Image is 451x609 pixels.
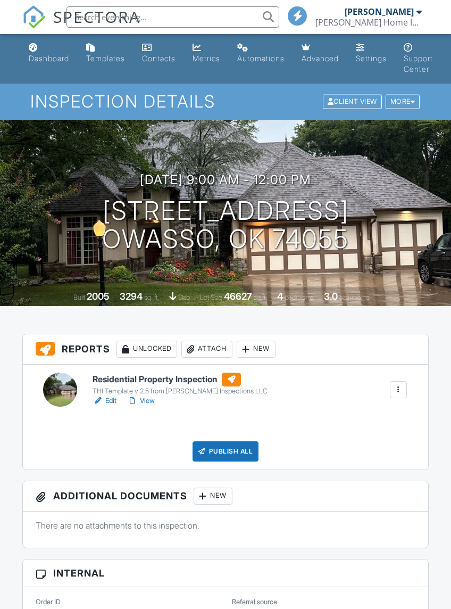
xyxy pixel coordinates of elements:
[127,396,155,406] a: View
[237,54,285,63] div: Automations
[181,341,232,358] div: Attach
[193,54,220,63] div: Metrics
[30,92,421,111] h1: Inspection Details
[352,38,391,69] a: Settings
[323,95,382,109] div: Client View
[22,14,140,37] a: SPECTORA
[102,197,349,253] h1: [STREET_ADDRESS] Owasso, OK 74055
[82,38,129,69] a: Templates
[399,38,437,79] a: Support Center
[138,38,180,69] a: Contacts
[24,38,73,69] a: Dashboard
[36,597,61,607] label: Order ID
[297,38,343,69] a: Advanced
[116,341,177,358] div: Unlocked
[23,559,428,587] h3: Internal
[86,54,125,63] div: Templates
[29,54,69,63] div: Dashboard
[178,293,190,301] span: slab
[23,334,428,365] h3: Reports
[93,387,268,396] div: THI Template v 2.5 from [PERSON_NAME] Inspections LLC
[322,97,385,105] a: Client View
[73,293,85,301] span: Built
[36,520,415,531] p: There are no attachments to this inspection.
[302,54,339,63] div: Advanced
[144,293,159,301] span: sq. ft.
[93,396,116,406] a: Edit
[254,293,267,301] span: sq.ft.
[224,291,252,302] div: 46627
[188,38,224,69] a: Metrics
[200,293,222,301] span: Lot Size
[324,291,338,302] div: 3.0
[93,373,268,386] h6: Residential Property Inspection
[22,5,46,29] img: The Best Home Inspection Software - Spectora
[277,291,283,302] div: 4
[53,5,140,28] span: SPECTORA
[232,597,277,607] label: Referral source
[233,38,289,69] a: Automations (Basic)
[87,291,110,302] div: 2005
[285,293,314,301] span: bedrooms
[356,54,387,63] div: Settings
[386,95,420,109] div: More
[142,54,176,63] div: Contacts
[339,293,370,301] span: bathrooms
[66,6,279,28] input: Search everything...
[120,291,143,302] div: 3294
[237,341,275,358] div: New
[345,6,414,17] div: [PERSON_NAME]
[194,488,232,505] div: New
[315,17,422,28] div: Tucker Home Inspections
[404,54,433,73] div: Support Center
[93,373,268,396] a: Residential Property Inspection THI Template v 2.5 from [PERSON_NAME] Inspections LLC
[23,481,428,512] h3: Additional Documents
[140,172,311,187] h3: [DATE] 9:00 am - 12:00 pm
[193,441,259,462] div: Publish All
